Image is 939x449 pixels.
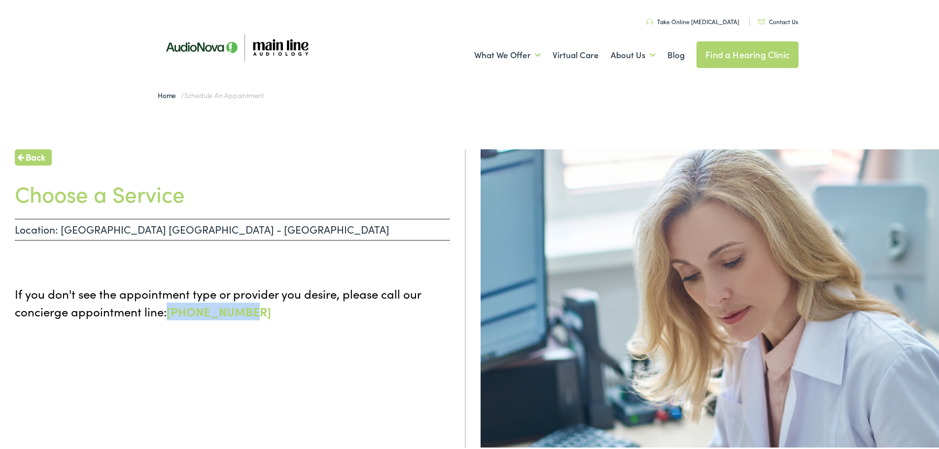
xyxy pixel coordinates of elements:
[474,35,541,71] a: What We Offer
[646,15,739,24] a: Take Online [MEDICAL_DATA]
[758,15,798,24] a: Contact Us
[158,88,181,98] a: Home
[15,283,450,318] p: If you don't see the appointment type or provider you desire, please call our concierge appointme...
[167,301,271,317] a: [PHONE_NUMBER]
[184,88,264,98] span: Schedule an Appointment
[15,217,450,239] p: Location: [GEOGRAPHIC_DATA] [GEOGRAPHIC_DATA] - [GEOGRAPHIC_DATA]
[611,35,656,71] a: About Us
[646,17,653,23] img: utility icon
[696,39,799,66] a: Find a Hearing Clinic
[15,178,450,205] h1: Choose a Service
[758,17,765,22] img: utility icon
[26,148,45,162] span: Back
[158,88,264,98] span: /
[667,35,685,71] a: Blog
[15,147,52,164] a: Back
[553,35,599,71] a: Virtual Care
